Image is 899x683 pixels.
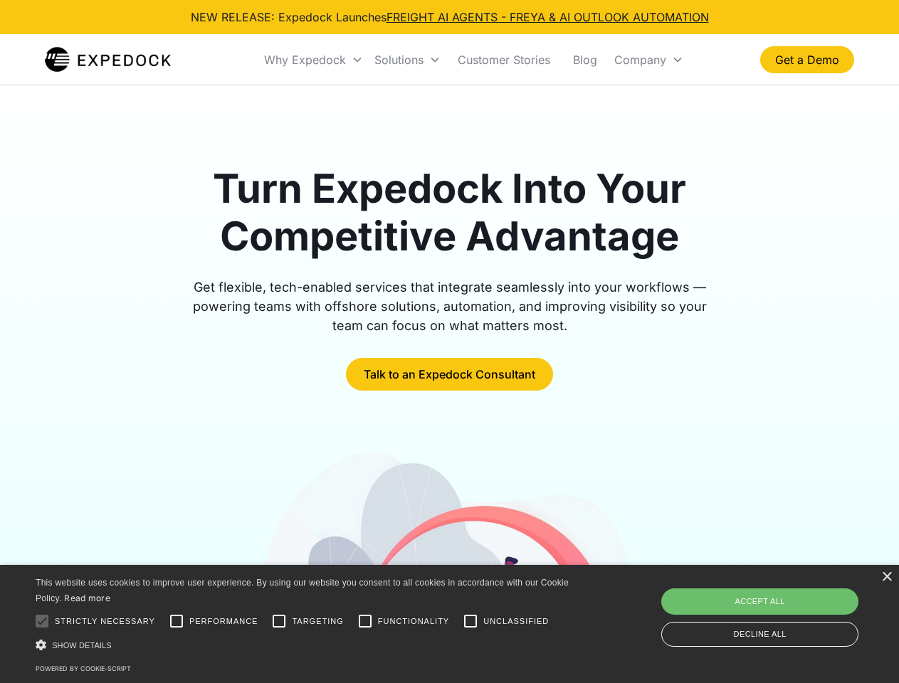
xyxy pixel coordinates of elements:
[662,529,899,683] iframe: Chat Widget
[177,165,723,260] h1: Turn Expedock Into Your Competitive Advantage
[346,358,553,391] a: Talk to an Expedock Consultant
[36,637,574,652] div: Show details
[387,10,709,24] a: FREIGHT AI AGENTS - FREYA & AI OUTLOOK AUTOMATION
[189,615,258,628] span: Performance
[264,53,346,67] div: Why Expedock
[446,36,562,84] a: Customer Stories
[614,53,666,67] div: Company
[483,615,549,628] span: Unclassified
[609,36,689,84] div: Company
[562,36,609,84] a: Blog
[760,46,854,73] a: Get a Demo
[258,36,369,84] div: Why Expedock
[55,615,155,628] span: Strictly necessary
[378,615,449,628] span: Functionality
[374,53,424,67] div: Solutions
[292,615,343,628] span: Targeting
[64,593,110,603] a: Read more
[36,578,569,604] span: This website uses cookies to improve user experience. By using our website you consent to all coo...
[45,46,171,74] img: Expedock Logo
[52,641,112,650] span: Show details
[45,46,171,74] a: home
[369,36,446,84] div: Solutions
[191,9,709,26] div: NEW RELEASE: Expedock Launches
[36,665,131,672] a: Powered by cookie-script
[177,277,723,335] div: Get flexible, tech-enabled services that integrate seamlessly into your workflows — powering team...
